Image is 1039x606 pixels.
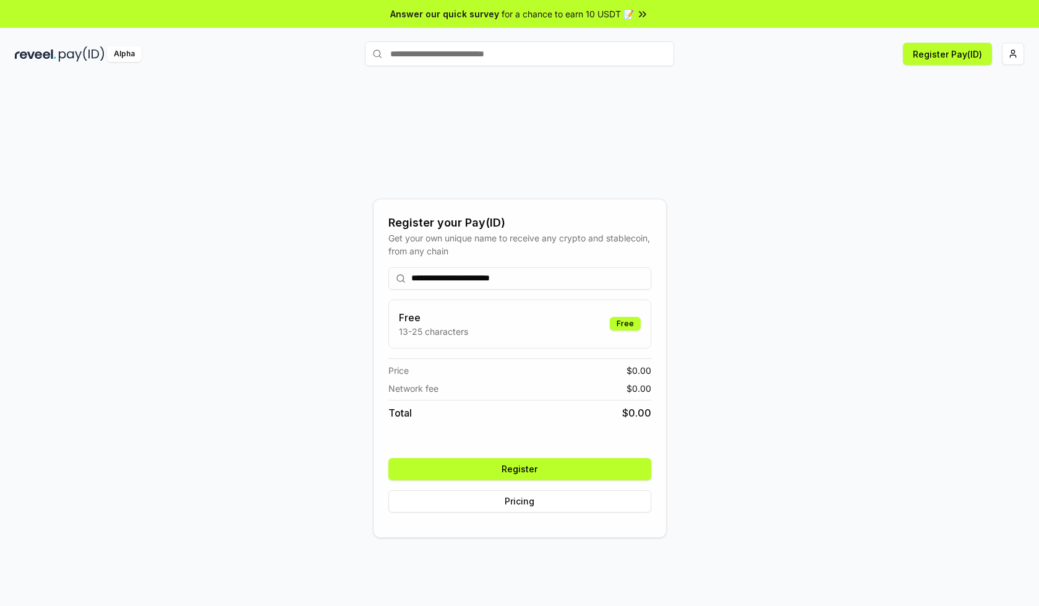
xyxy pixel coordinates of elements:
div: Alpha [107,46,142,62]
button: Register [388,458,651,480]
span: $ 0.00 [622,405,651,420]
h3: Free [399,310,468,325]
div: Free [610,317,641,331]
img: pay_id [59,46,105,62]
span: Total [388,405,412,420]
div: Register your Pay(ID) [388,214,651,232]
img: reveel_dark [15,46,56,62]
p: 13-25 characters [399,325,468,338]
span: $ 0.00 [626,364,651,377]
span: $ 0.00 [626,382,651,395]
span: Price [388,364,409,377]
div: Get your own unique name to receive any crypto and stablecoin, from any chain [388,232,651,258]
button: Register Pay(ID) [903,43,992,65]
button: Pricing [388,490,651,513]
span: Answer our quick survey [390,7,499,20]
span: for a chance to earn 10 USDT 📝 [502,7,634,20]
span: Network fee [388,382,438,395]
